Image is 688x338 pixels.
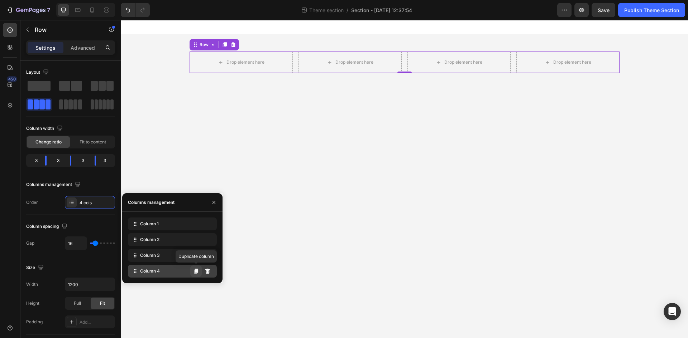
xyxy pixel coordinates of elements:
[347,6,348,14] span: /
[140,252,160,259] span: Column 3
[324,39,362,45] div: Drop element here
[35,25,96,34] p: Row
[26,222,69,231] div: Column spacing
[128,199,175,206] div: Columns management
[80,319,113,325] div: Add...
[26,319,43,325] div: Padding
[624,6,679,14] div: Publish Theme Section
[215,39,253,45] div: Drop element here
[140,236,159,243] span: Column 2
[28,156,39,166] div: 3
[26,199,38,206] div: Order
[26,180,82,190] div: Columns management
[3,3,53,17] button: 7
[592,3,615,17] button: Save
[102,156,114,166] div: 3
[26,263,45,273] div: Size
[80,139,106,145] span: Fit to content
[664,303,681,320] div: Open Intercom Messenger
[121,20,688,338] iframe: Design area
[140,268,160,274] span: Column 4
[26,240,34,246] div: Gap
[598,7,610,13] span: Save
[65,278,115,291] input: Auto
[100,300,105,307] span: Fit
[74,300,81,307] span: Full
[351,6,412,14] span: Section - [DATE] 12:37:54
[35,139,62,145] span: Change ratio
[65,237,87,250] input: Auto
[35,44,56,52] p: Settings
[433,39,470,45] div: Drop element here
[77,21,89,28] div: Row
[26,300,39,307] div: Height
[140,221,159,227] span: Column 1
[121,3,150,17] div: Undo/Redo
[71,44,95,52] p: Advanced
[308,6,345,14] span: Theme section
[26,68,50,77] div: Layout
[7,76,17,82] div: 450
[47,6,50,14] p: 7
[26,124,64,133] div: Column width
[77,156,89,166] div: 3
[52,156,64,166] div: 3
[80,200,113,206] div: 4 cols
[618,3,685,17] button: Publish Theme Section
[26,281,38,288] div: Width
